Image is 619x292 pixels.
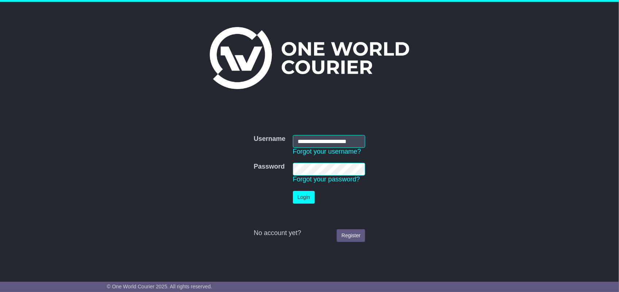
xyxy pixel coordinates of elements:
[107,284,212,289] span: © One World Courier 2025. All rights reserved.
[254,163,285,171] label: Password
[293,191,315,204] button: Login
[337,229,365,242] a: Register
[254,135,286,143] label: Username
[210,27,409,89] img: One World
[254,229,365,237] div: No account yet?
[293,176,360,183] a: Forgot your password?
[293,148,361,155] a: Forgot your username?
